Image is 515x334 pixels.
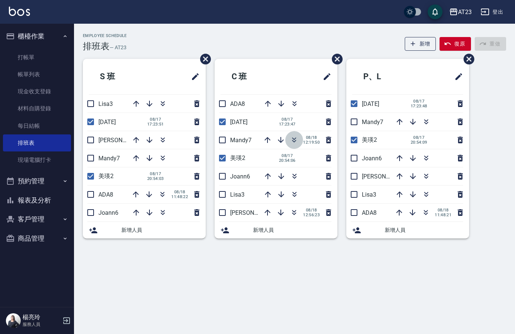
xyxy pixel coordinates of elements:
[362,173,413,180] span: [PERSON_NAME]19
[3,27,71,46] button: 櫃檯作業
[98,173,114,180] span: 美瑛2
[83,222,206,238] div: 新增人員
[435,208,451,213] span: 08/18
[478,5,506,19] button: 登出
[3,66,71,83] a: 帳單列表
[98,118,116,126] span: [DATE]
[362,209,377,216] span: ADA8
[303,140,320,145] span: 12:19:50
[3,151,71,168] a: 現場電腦打卡
[435,213,451,217] span: 11:48:21
[440,37,471,51] button: 復原
[89,63,156,90] h2: S 班
[411,140,427,145] span: 20:54:09
[253,226,331,234] span: 新增人員
[195,48,212,70] span: 刪除班表
[6,313,21,328] img: Person
[279,153,296,158] span: 08/17
[279,117,296,122] span: 08/17
[98,209,118,216] span: Joann6
[230,154,245,161] span: 美瑛2
[318,68,331,86] span: 修改班表的標題
[446,4,475,20] button: AT23
[215,222,337,238] div: 新增人員
[405,37,436,51] button: 新增
[98,191,113,198] span: ADA8
[147,171,164,176] span: 08/17
[3,210,71,229] button: 客戶管理
[230,191,245,198] span: Lisa3
[98,137,149,144] span: [PERSON_NAME]19
[450,68,463,86] span: 修改班表的標題
[458,7,472,17] div: AT23
[3,83,71,100] a: 現金收支登錄
[362,136,377,143] span: 美瑛2
[230,209,281,216] span: [PERSON_NAME]19
[279,122,296,127] span: 17:23:47
[221,63,288,90] h2: C 班
[3,117,71,134] a: 每日結帳
[362,118,383,126] span: Mandy7
[428,4,442,19] button: save
[3,134,71,151] a: 排班表
[121,226,200,234] span: 新增人員
[362,155,382,162] span: Joann6
[3,100,71,117] a: 材料自購登錄
[346,222,469,238] div: 新增人員
[3,171,71,191] button: 預約管理
[23,321,60,328] p: 服務人員
[385,226,463,234] span: 新增人員
[9,7,30,16] img: Logo
[230,118,248,126] span: [DATE]
[411,135,427,140] span: 08/17
[23,314,60,321] h5: 楊亮玲
[458,48,475,70] span: 刪除班表
[230,173,250,180] span: Joann6
[171,190,188,194] span: 08/18
[303,135,320,140] span: 08/18
[411,104,427,108] span: 17:23:48
[98,100,113,107] span: Lisa3
[147,122,164,127] span: 17:23:51
[83,41,110,51] h3: 排班表
[147,176,164,181] span: 20:54:03
[303,208,320,213] span: 08/18
[230,100,245,107] span: ADA8
[411,99,427,104] span: 08/17
[326,48,344,70] span: 刪除班表
[147,117,164,122] span: 08/17
[110,44,127,51] h6: — AT23
[186,68,200,86] span: 修改班表的標題
[3,229,71,248] button: 商品管理
[362,100,379,107] span: [DATE]
[3,49,71,66] a: 打帳單
[83,33,127,38] h2: Employee Schedule
[98,155,120,162] span: Mandy7
[279,158,296,163] span: 20:54:06
[230,137,252,144] span: Mandy7
[362,191,376,198] span: Lisa3
[3,191,71,210] button: 報表及分析
[171,194,188,199] span: 11:48:22
[303,213,320,217] span: 12:56:23
[352,63,421,90] h2: P、L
